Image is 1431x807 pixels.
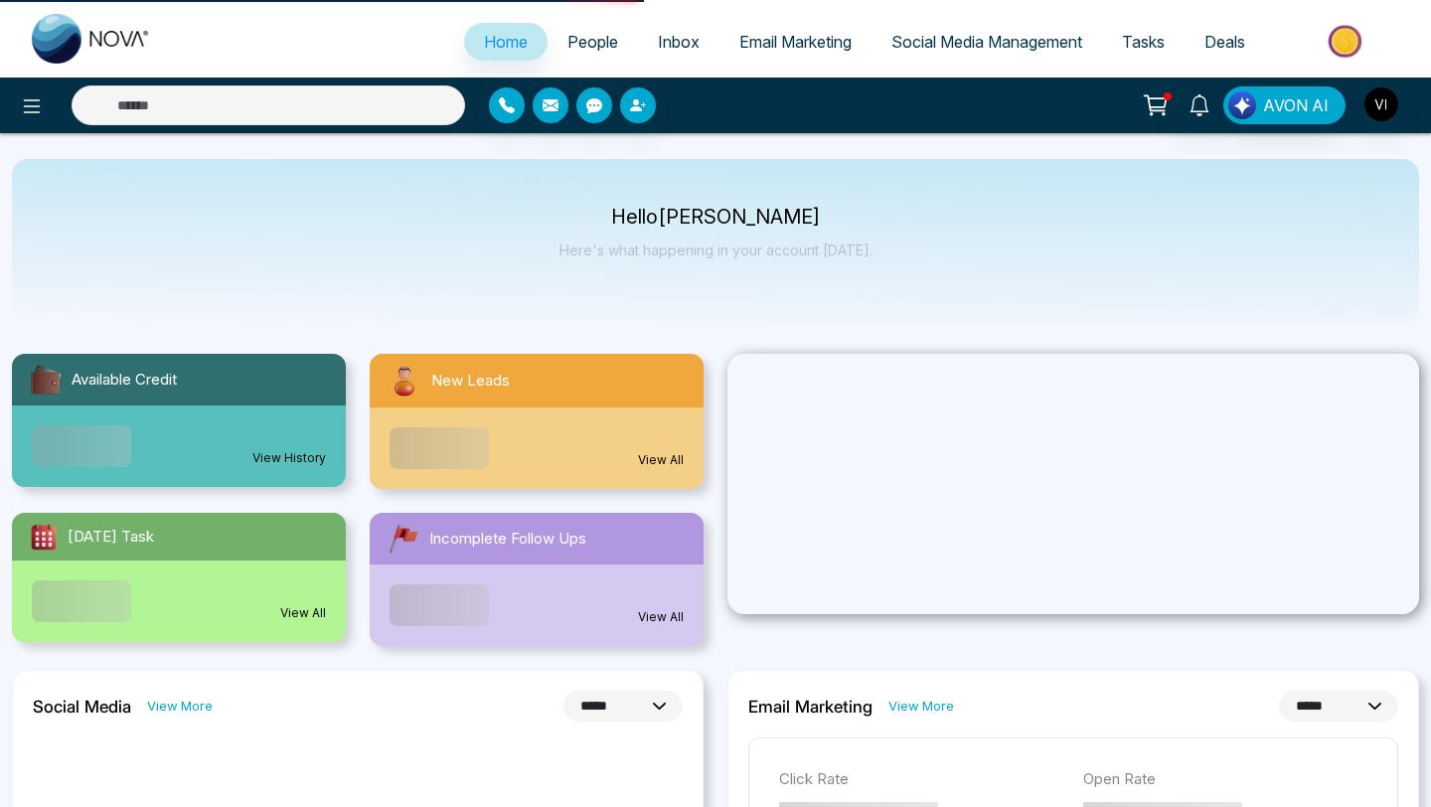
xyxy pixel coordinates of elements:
[658,32,700,52] span: Inbox
[358,513,715,646] a: Incomplete Follow UpsView All
[638,608,684,626] a: View All
[386,362,423,400] img: newLeads.svg
[559,209,873,226] p: Hello [PERSON_NAME]
[891,32,1082,52] span: Social Media Management
[28,521,60,553] img: todayTask.svg
[719,23,872,61] a: Email Marketing
[1185,23,1265,61] a: Deals
[429,528,586,551] span: Incomplete Follow Ups
[888,697,954,716] a: View More
[748,697,873,717] h2: Email Marketing
[779,768,1063,791] p: Click Rate
[872,23,1102,61] a: Social Media Management
[548,23,638,61] a: People
[638,23,719,61] a: Inbox
[1122,32,1165,52] span: Tasks
[252,449,326,467] a: View History
[147,697,213,716] a: View More
[1228,91,1256,119] img: Lead Flow
[280,604,326,622] a: View All
[33,697,131,717] h2: Social Media
[1223,86,1346,124] button: AVON AI
[68,526,154,549] span: [DATE] Task
[32,14,151,64] img: Nova CRM Logo
[638,451,684,469] a: View All
[1263,93,1329,117] span: AVON AI
[1102,23,1185,61] a: Tasks
[1204,32,1245,52] span: Deals
[72,369,177,392] span: Available Credit
[1364,87,1398,121] img: User Avatar
[739,32,852,52] span: Email Marketing
[386,521,421,557] img: followUps.svg
[559,242,873,258] p: Here's what happening in your account [DATE].
[358,354,715,489] a: New LeadsView All
[567,32,618,52] span: People
[1275,19,1419,64] img: Market-place.gif
[1083,768,1367,791] p: Open Rate
[28,362,64,398] img: availableCredit.svg
[464,23,548,61] a: Home
[431,370,510,393] span: New Leads
[484,32,528,52] span: Home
